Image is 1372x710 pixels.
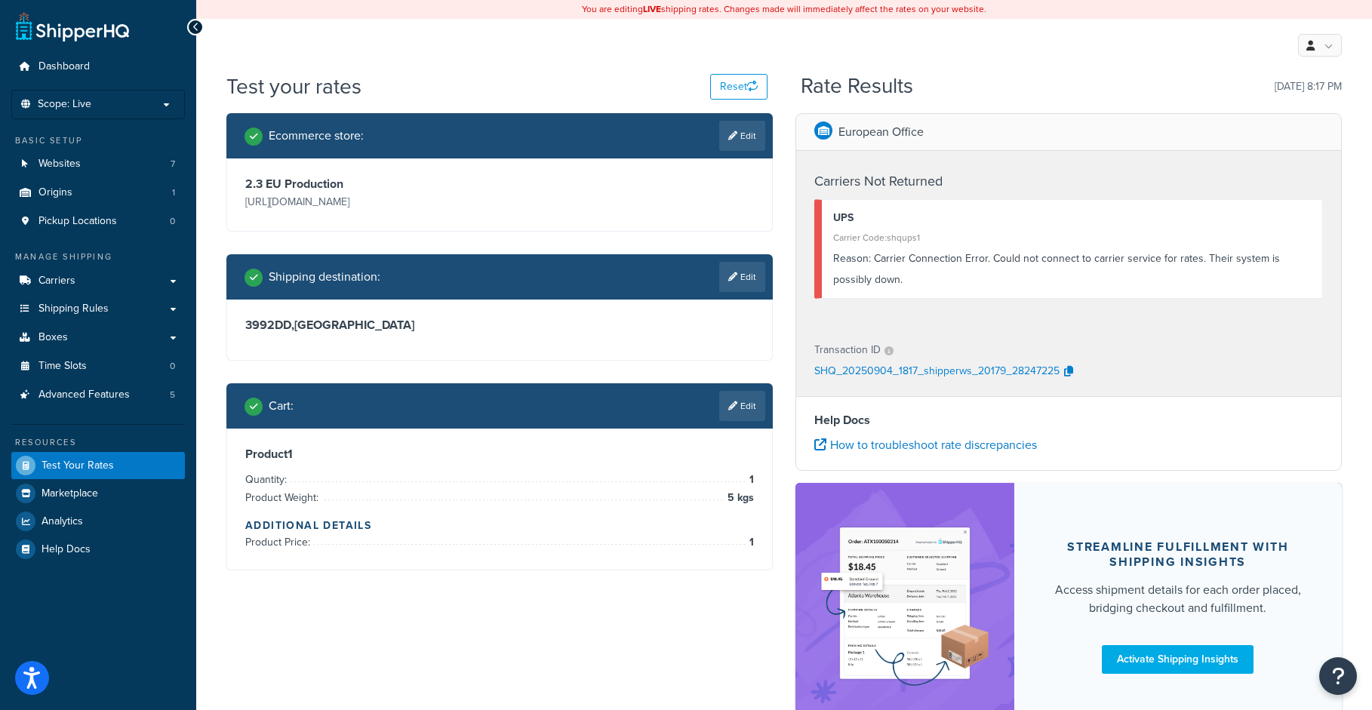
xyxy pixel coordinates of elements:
[42,515,83,528] span: Analytics
[11,381,185,409] li: Advanced Features
[833,250,871,266] span: Reason:
[11,134,185,147] div: Basic Setup
[11,207,185,235] li: Pickup Locations
[11,352,185,380] li: Time Slots
[245,192,496,213] p: [URL][DOMAIN_NAME]
[269,399,294,413] h2: Cart :
[245,490,322,506] span: Product Weight:
[11,436,185,449] div: Resources
[38,186,72,199] span: Origins
[833,248,1311,290] div: Carrier Connection Error. Could not connect to carrier service for rates. Their system is possibl...
[11,179,185,207] li: Origins
[719,121,765,151] a: Edit
[1275,76,1342,97] p: [DATE] 8:17 PM
[170,389,175,401] span: 5
[38,303,109,315] span: Shipping Rules
[814,361,1060,383] p: SHQ_20250904_1817_shipperws_20179_28247225
[11,381,185,409] a: Advanced Features5
[38,275,75,287] span: Carriers
[11,207,185,235] a: Pickup Locations0
[172,186,175,199] span: 1
[11,536,185,563] a: Help Docs
[42,487,98,500] span: Marketplace
[170,360,175,373] span: 0
[245,518,754,533] h4: Additional Details
[11,352,185,380] a: Time Slots0
[38,389,130,401] span: Advanced Features
[11,250,185,263] div: Manage Shipping
[833,227,1311,248] div: Carrier Code: shqups1
[11,150,185,178] a: Websites7
[1102,645,1254,674] a: Activate Shipping Insights
[801,75,913,98] h2: Rate Results
[11,53,185,81] a: Dashboard
[814,411,1323,429] h4: Help Docs
[245,318,754,333] h3: 3992DD , [GEOGRAPHIC_DATA]
[11,179,185,207] a: Origins1
[226,72,361,101] h1: Test your rates
[38,215,117,228] span: Pickup Locations
[710,74,768,100] button: Reset
[38,360,87,373] span: Time Slots
[1319,657,1357,695] button: Open Resource Center
[11,150,185,178] li: Websites
[170,215,175,228] span: 0
[724,489,754,507] span: 5 kgs
[171,158,175,171] span: 7
[245,177,496,192] h3: 2.3 EU Production
[11,295,185,323] a: Shipping Rules
[38,98,91,111] span: Scope: Live
[245,534,314,550] span: Product Price:
[814,171,1323,192] h4: Carriers Not Returned
[746,533,754,552] span: 1
[1051,581,1306,617] div: Access shipment details for each order placed, bridging checkout and fulfillment.
[245,447,754,462] h3: Product 1
[245,472,291,487] span: Quantity:
[38,331,68,344] span: Boxes
[11,480,185,507] a: Marketplace
[38,158,81,171] span: Websites
[833,207,1311,229] div: UPS
[11,452,185,479] a: Test Your Rates
[1051,539,1306,570] div: Streamline Fulfillment with Shipping Insights
[838,121,924,143] p: European Office
[814,340,881,361] p: Transaction ID
[719,262,765,292] a: Edit
[818,506,992,708] img: feature-image-si-e24932ea9b9fcd0ff835db86be1ff8d589347e8876e1638d903ea230a36726be.png
[719,391,765,421] a: Edit
[11,508,185,535] a: Analytics
[42,543,91,556] span: Help Docs
[814,436,1037,453] a: How to troubleshoot rate discrepancies
[643,2,661,16] b: LIVE
[269,129,364,143] h2: Ecommerce store :
[38,60,90,73] span: Dashboard
[42,460,114,472] span: Test Your Rates
[746,471,754,489] span: 1
[11,267,185,295] a: Carriers
[269,270,380,284] h2: Shipping destination :
[11,324,185,352] a: Boxes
